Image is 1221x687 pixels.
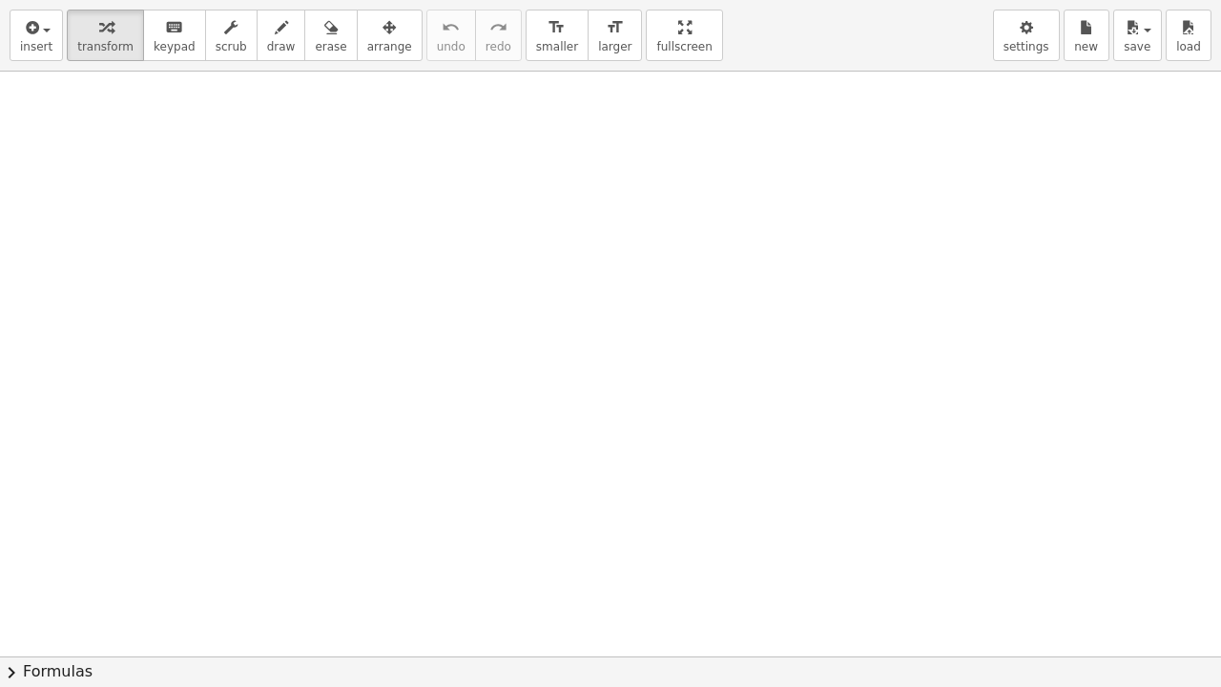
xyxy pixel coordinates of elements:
[20,40,52,53] span: insert
[1176,40,1201,53] span: load
[257,10,306,61] button: draw
[216,40,247,53] span: scrub
[315,40,346,53] span: erase
[77,40,134,53] span: transform
[489,16,507,39] i: redo
[1166,10,1211,61] button: load
[1113,10,1162,61] button: save
[205,10,258,61] button: scrub
[426,10,476,61] button: undoundo
[475,10,522,61] button: redoredo
[646,10,722,61] button: fullscreen
[1074,40,1098,53] span: new
[67,10,144,61] button: transform
[1124,40,1150,53] span: save
[1064,10,1109,61] button: new
[304,10,357,61] button: erase
[367,40,412,53] span: arrange
[357,10,423,61] button: arrange
[165,16,183,39] i: keyboard
[1004,40,1049,53] span: settings
[437,40,466,53] span: undo
[267,40,296,53] span: draw
[526,10,589,61] button: format_sizesmaller
[588,10,642,61] button: format_sizelarger
[548,16,566,39] i: format_size
[154,40,196,53] span: keypad
[598,40,631,53] span: larger
[143,10,206,61] button: keyboardkeypad
[10,10,63,61] button: insert
[536,40,578,53] span: smaller
[486,40,511,53] span: redo
[656,40,712,53] span: fullscreen
[606,16,624,39] i: format_size
[442,16,460,39] i: undo
[993,10,1060,61] button: settings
